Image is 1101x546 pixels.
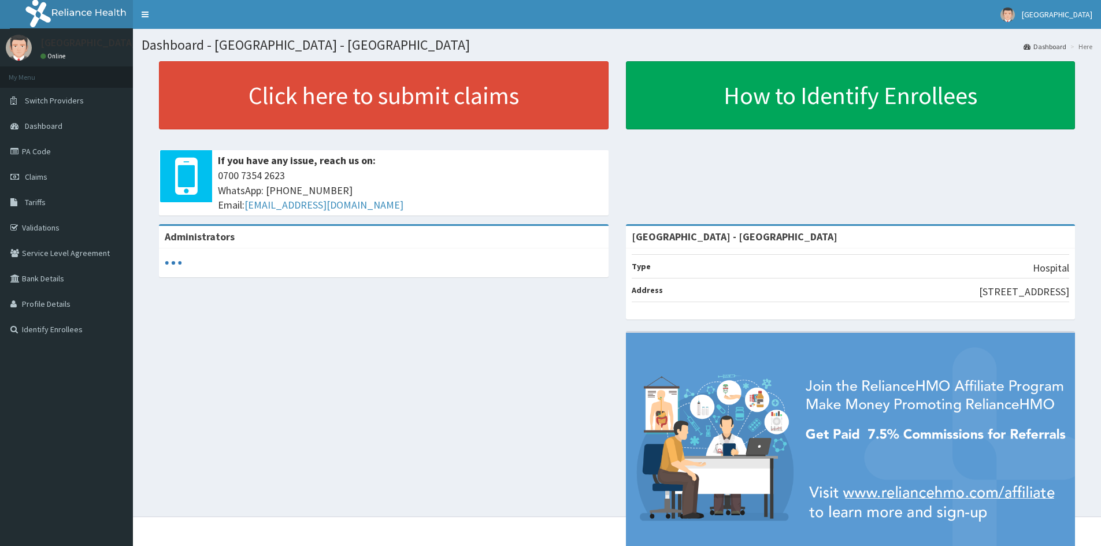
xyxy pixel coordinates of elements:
b: Administrators [165,230,235,243]
span: Claims [25,172,47,182]
svg: audio-loading [165,254,182,272]
p: [STREET_ADDRESS] [979,284,1069,299]
p: [GEOGRAPHIC_DATA] [40,38,136,48]
a: Dashboard [1024,42,1066,51]
b: If you have any issue, reach us on: [218,154,376,167]
a: Online [40,52,68,60]
img: User Image [1000,8,1015,22]
span: Tariffs [25,197,46,207]
span: 0700 7354 2623 WhatsApp: [PHONE_NUMBER] Email: [218,168,603,213]
span: Switch Providers [25,95,84,106]
strong: [GEOGRAPHIC_DATA] - [GEOGRAPHIC_DATA] [632,230,837,243]
img: User Image [6,35,32,61]
li: Here [1067,42,1092,51]
h1: Dashboard - [GEOGRAPHIC_DATA] - [GEOGRAPHIC_DATA] [142,38,1092,53]
b: Type [632,261,651,272]
a: How to Identify Enrollees [626,61,1076,129]
span: [GEOGRAPHIC_DATA] [1022,9,1092,20]
a: [EMAIL_ADDRESS][DOMAIN_NAME] [244,198,403,211]
a: Click here to submit claims [159,61,609,129]
p: Hospital [1033,261,1069,276]
b: Address [632,285,663,295]
span: Dashboard [25,121,62,131]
